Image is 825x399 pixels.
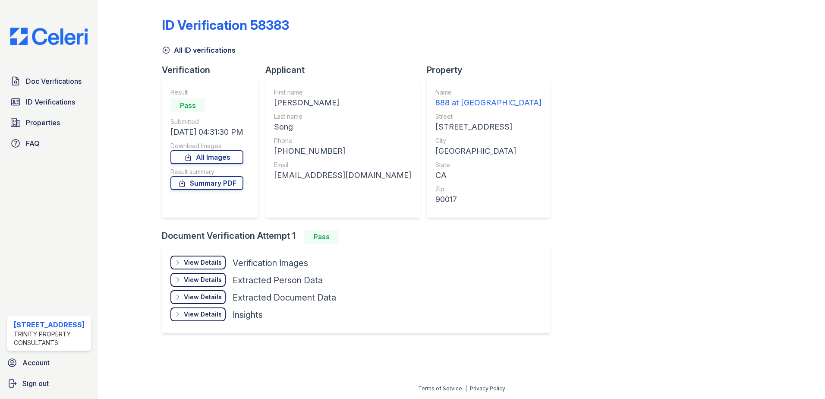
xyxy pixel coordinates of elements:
[170,168,243,176] div: Result summary
[274,169,411,181] div: [EMAIL_ADDRESS][DOMAIN_NAME]
[274,97,411,109] div: [PERSON_NAME]
[274,136,411,145] div: Phone
[7,135,91,152] a: FAQ
[162,64,265,76] div: Verification
[3,375,94,392] a: Sign out
[3,354,94,371] a: Account
[184,275,222,284] div: View Details
[233,291,336,304] div: Extracted Document Data
[26,76,82,86] span: Doc Verifications
[170,98,205,112] div: Pass
[170,117,243,126] div: Submitted
[170,150,243,164] a: All Images
[22,358,50,368] span: Account
[170,142,243,150] div: Download Images
[170,126,243,138] div: [DATE] 04:31:30 PM
[22,378,49,389] span: Sign out
[435,145,542,157] div: [GEOGRAPHIC_DATA]
[162,45,236,55] a: All ID verifications
[265,64,427,76] div: Applicant
[435,112,542,121] div: Street
[465,385,467,392] div: |
[435,88,542,109] a: Name 888 at [GEOGRAPHIC_DATA]
[26,138,40,149] span: FAQ
[170,88,243,97] div: Result
[14,330,88,347] div: Trinity Property Consultants
[418,385,462,392] a: Terms of Service
[274,121,411,133] div: Song
[435,121,542,133] div: [STREET_ADDRESS]
[7,73,91,90] a: Doc Verifications
[435,193,542,206] div: 90017
[435,136,542,145] div: City
[3,28,94,45] img: CE_Logo_Blue-a8612792a0a2168367f1c8372b55b34899dd931a85d93a1a3d3e32e68fde9ad4.png
[435,97,542,109] div: 888 at [GEOGRAPHIC_DATA]
[170,176,243,190] a: Summary PDF
[184,258,222,267] div: View Details
[233,274,323,286] div: Extracted Person Data
[184,310,222,319] div: View Details
[184,293,222,301] div: View Details
[435,169,542,181] div: CA
[274,112,411,121] div: Last name
[7,93,91,111] a: ID Verifications
[427,64,557,76] div: Property
[435,185,542,193] div: Zip
[274,88,411,97] div: First name
[233,257,308,269] div: Verification Images
[162,17,289,33] div: ID Verification 58383
[435,161,542,169] div: State
[435,88,542,97] div: Name
[26,117,60,128] span: Properties
[26,97,75,107] span: ID Verifications
[274,145,411,157] div: [PHONE_NUMBER]
[7,114,91,131] a: Properties
[789,364,816,390] iframe: chat widget
[233,309,263,321] div: Insights
[304,230,339,244] div: Pass
[14,320,88,330] div: [STREET_ADDRESS]
[470,385,505,392] a: Privacy Policy
[274,161,411,169] div: Email
[162,230,557,244] div: Document Verification Attempt 1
